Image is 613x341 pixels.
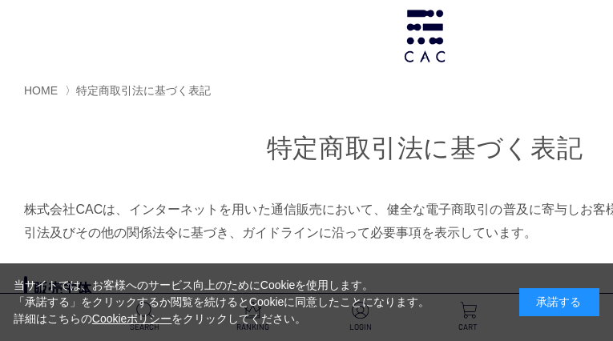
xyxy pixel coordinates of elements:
a: HOME [24,84,58,97]
a: Cookieポリシー [92,312,172,325]
div: 当サイトでは、お客様へのサービス向上のためにCookieを使用します。 「承諾する」をクリックするか閲覧を続けるとCookieに同意したことになります。 詳細はこちらの をクリックしてください。 [14,277,430,327]
div: 承諾する [519,288,599,316]
li: 〉 [65,83,215,98]
img: logo [401,10,448,62]
span: 特定商取引法に基づく表記 [76,84,211,97]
